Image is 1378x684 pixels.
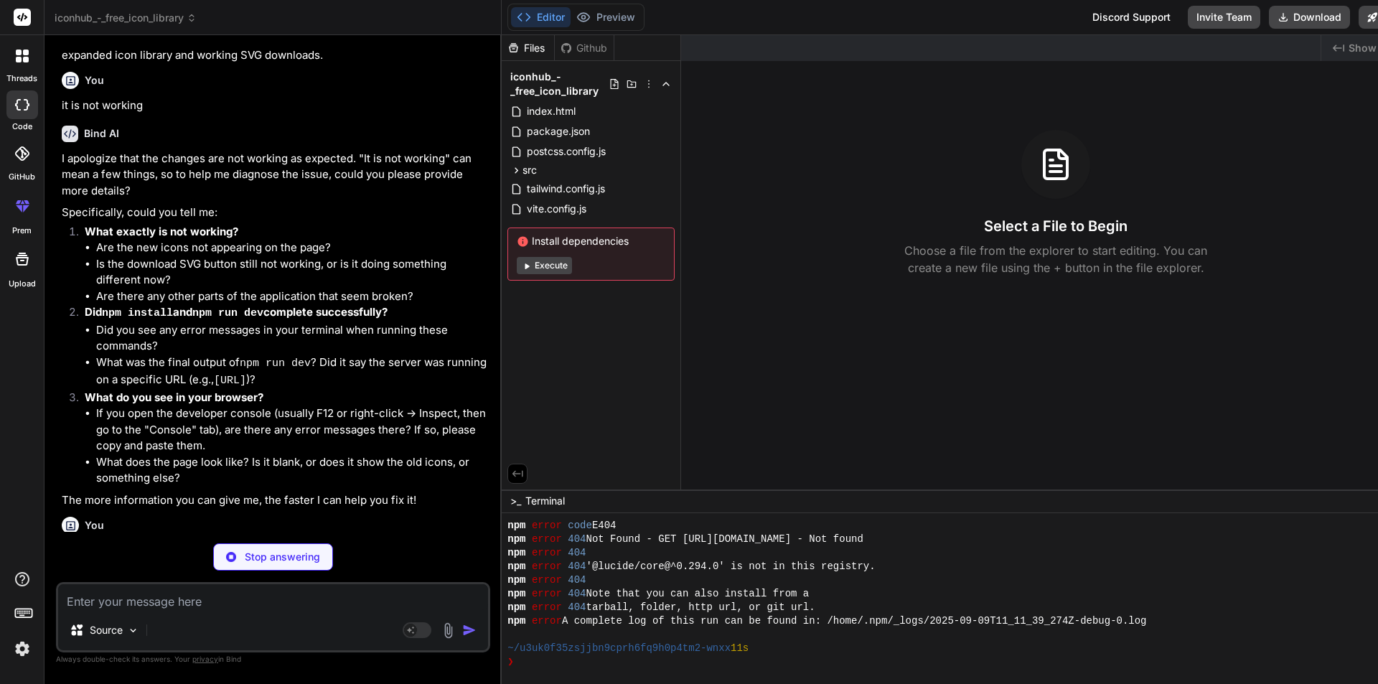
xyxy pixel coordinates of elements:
[192,655,218,663] span: privacy
[90,623,123,637] p: Source
[96,322,487,355] li: Did you see any error messages in your terminal when running these commands?
[586,560,876,573] span: '@lucide/core@^0.294.0' is not in this registry.
[517,234,665,248] span: Install dependencies
[525,200,588,217] span: vite.config.js
[568,573,586,587] span: 404
[6,72,37,85] label: threads
[85,225,238,238] strong: What exactly is not working?
[731,642,749,655] span: 11s
[525,494,565,508] span: Terminal
[96,406,487,454] li: If you open the developer console (usually F12 or right-click -> Inspect, then go to the "Console...
[1084,6,1179,29] div: Discord Support
[502,41,554,55] div: Files
[507,519,525,533] span: npm
[532,573,562,587] span: error
[586,587,810,601] span: Note that you can also install from a
[568,519,592,533] span: code
[440,622,456,639] img: attachment
[84,126,119,141] h6: Bind AI
[984,216,1128,236] h3: Select a File to Begin
[9,278,36,290] label: Upload
[525,143,607,160] span: postcss.config.js
[12,225,32,237] label: prem
[62,151,487,200] p: I apologize that the changes are not working as expected. "It is not working" can mean a few thin...
[62,98,487,114] p: it is not working
[56,652,490,666] p: Always double-check its answers. Your in Bind
[96,454,487,487] li: What does the page look like? Is it blank, or does it show the old icons, or something else?
[85,305,388,319] strong: Did and complete successfully?
[507,560,525,573] span: npm
[592,519,617,533] span: E404
[895,242,1217,276] p: Choose a file from the explorer to start editing. You can create a new file using the + button in...
[507,601,525,614] span: npm
[511,7,571,27] button: Editor
[192,307,263,319] code: npm run dev
[62,205,487,221] p: Specifically, could you tell me:
[507,587,525,601] span: npm
[12,121,32,133] label: code
[510,70,609,98] span: iconhub_-_free_icon_library
[586,601,815,614] span: tarball, folder, http url, or git url.
[127,624,139,637] img: Pick Models
[568,546,586,560] span: 404
[532,519,562,533] span: error
[85,390,263,404] strong: What do you see in your browser?
[245,550,320,564] p: Stop answering
[507,655,515,669] span: ❯
[85,73,104,88] h6: You
[507,546,525,560] span: npm
[85,518,104,533] h6: You
[517,257,572,274] button: Execute
[568,560,586,573] span: 404
[96,256,487,289] li: Is the download SVG button still not working, or is it doing something different now?
[96,355,487,390] li: What was the final output of ? Did it say the server was running on a specific URL (e.g., )?
[532,614,562,628] span: error
[462,623,477,637] img: icon
[532,546,562,560] span: error
[507,533,525,546] span: npm
[525,123,591,140] span: package.json
[96,289,487,305] li: Are there any other parts of the application that seem broken?
[532,601,562,614] span: error
[525,103,577,120] span: index.html
[568,587,586,601] span: 404
[562,614,1147,628] span: A complete log of this run can be found in: /home/.npm/_logs/2025-09-09T11_11_39_274Z-debug-0.log
[214,375,246,387] code: [URL]
[555,41,614,55] div: Github
[1269,6,1350,29] button: Download
[507,573,525,587] span: npm
[571,7,641,27] button: Preview
[62,492,487,509] p: The more information you can give me, the faster I can help you fix it!
[102,307,173,319] code: npm install
[586,533,863,546] span: Not Found - GET [URL][DOMAIN_NAME] - Not found
[1188,6,1260,29] button: Invite Team
[532,533,562,546] span: error
[525,180,606,197] span: tailwind.config.js
[532,587,562,601] span: error
[240,357,311,370] code: npm run dev
[510,494,521,508] span: >_
[522,163,537,177] span: src
[507,614,525,628] span: npm
[532,560,562,573] span: error
[9,171,35,183] label: GitHub
[10,637,34,661] img: settings
[568,533,586,546] span: 404
[96,240,487,256] li: Are the new icons not appearing on the page?
[507,642,731,655] span: ~/u3uk0f35zsjjbn9cprh6fq9h0p4tm2-wnxx
[568,601,586,614] span: 404
[55,11,197,25] span: iconhub_-_free_icon_library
